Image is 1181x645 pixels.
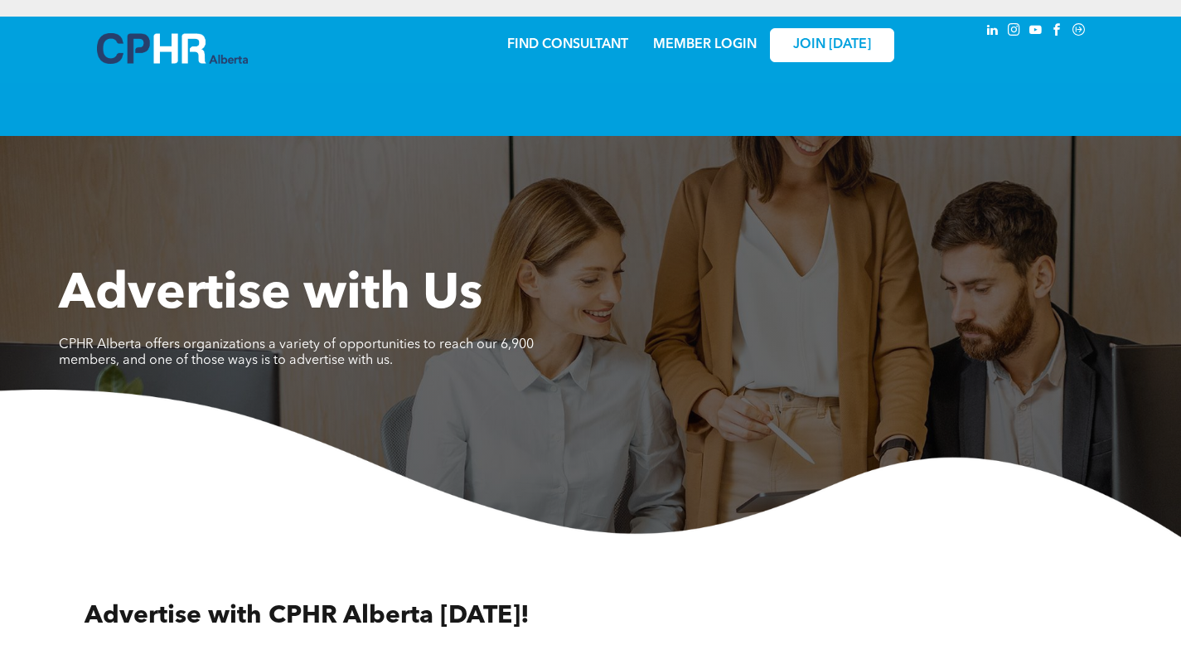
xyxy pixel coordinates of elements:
span: JOIN [DATE] [793,37,871,53]
span: Advertise with CPHR Alberta [DATE]! [85,604,530,628]
a: MEMBER LOGIN [653,38,757,51]
a: instagram [1005,21,1024,43]
a: linkedin [984,21,1002,43]
a: Social network [1070,21,1088,43]
a: youtube [1027,21,1045,43]
img: A blue and white logo for cp alberta [97,33,248,64]
a: FIND CONSULTANT [507,38,628,51]
a: facebook [1048,21,1067,43]
span: CPHR Alberta offers organizations a variety of opportunities to reach our 6,900 members, and one ... [59,338,534,367]
a: JOIN [DATE] [770,28,894,62]
span: Advertise with Us [59,270,482,320]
